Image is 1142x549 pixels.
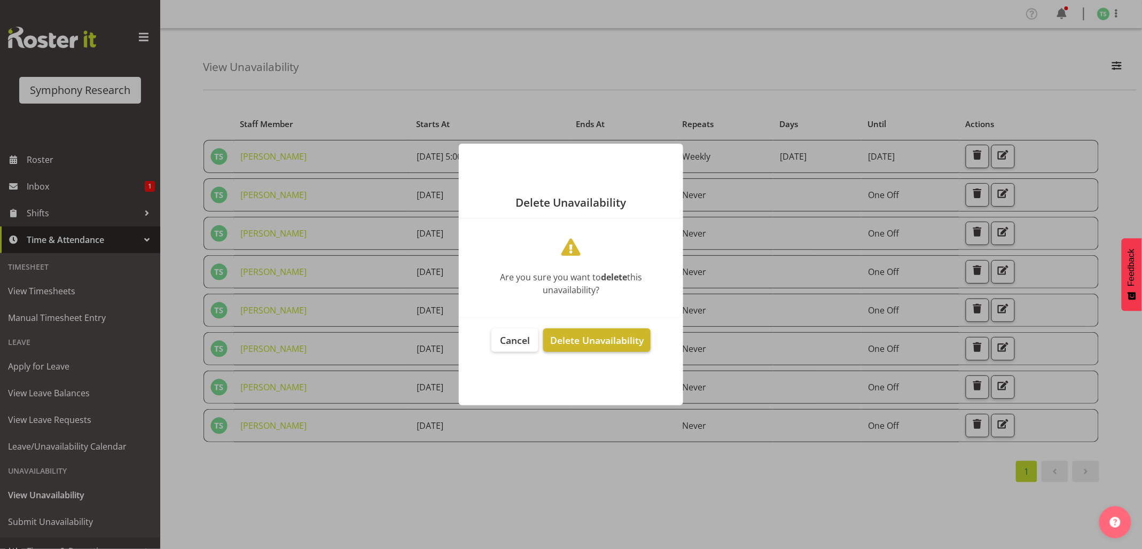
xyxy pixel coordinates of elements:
div: Are you sure you want to this unavailability? [475,271,667,296]
button: Cancel [491,328,538,352]
p: Delete Unavailability [470,197,672,208]
span: Delete Unavailability [550,334,644,347]
button: Delete Unavailability [543,328,651,352]
button: Feedback - Show survey [1122,238,1142,311]
span: Feedback [1127,249,1137,286]
span: Cancel [500,334,530,347]
img: help-xxl-2.png [1110,517,1121,528]
b: delete [601,271,627,283]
